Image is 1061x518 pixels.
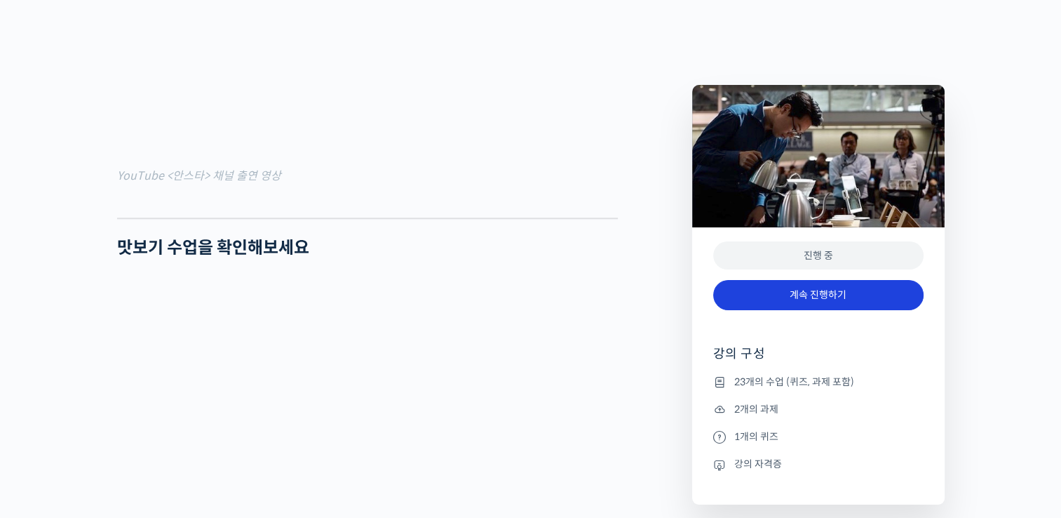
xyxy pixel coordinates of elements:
a: 대화 [93,401,181,437]
h4: 강의 구성 [713,345,924,373]
span: 홈 [44,423,53,434]
a: 설정 [181,401,269,437]
span: 대화 [128,423,145,434]
div: 진행 중 [713,241,924,270]
a: 계속 진행하기 [713,280,924,310]
li: 23개의 수업 (퀴즈, 과제 포함) [713,373,924,390]
li: 강의 자격증 [713,456,924,473]
span: 설정 [217,423,234,434]
li: 2개의 과제 [713,401,924,418]
a: 홈 [4,401,93,437]
li: 1개의 퀴즈 [713,428,924,445]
